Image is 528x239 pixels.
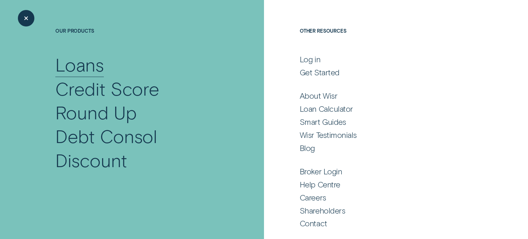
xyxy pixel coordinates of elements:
div: Loans [55,53,104,76]
h4: Other Resources [300,28,472,53]
a: Wisr Testimonials [300,130,472,140]
div: Broker Login [300,166,342,176]
a: Get Started [300,67,472,77]
a: Smart Guides [300,117,472,127]
a: Contact [300,218,472,228]
div: Loan Calculator [300,104,353,114]
a: Debt Consol Discount [55,124,225,172]
a: Loan Calculator [300,104,472,114]
a: Blog [300,143,472,153]
div: Log in [300,54,320,64]
a: Help Centre [300,180,472,189]
div: Blog [300,143,315,153]
a: Log in [300,54,472,64]
a: Broker Login [300,166,472,176]
div: Round Up [55,100,136,124]
h4: Our Products [55,28,225,53]
a: Careers [300,193,472,203]
button: Close Menu [18,10,34,26]
div: Shareholders [300,206,345,216]
div: Get Started [300,67,340,77]
div: About Wisr [300,91,337,101]
div: Careers [300,193,326,203]
div: Smart Guides [300,117,346,127]
a: Loans [55,53,225,76]
a: Shareholders [300,206,472,216]
div: Contact [300,218,327,228]
a: Round Up [55,100,225,124]
a: About Wisr [300,91,472,101]
div: Wisr Testimonials [300,130,357,140]
a: Credit Score [55,77,225,100]
div: Credit Score [55,77,159,100]
div: Help Centre [300,180,340,189]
